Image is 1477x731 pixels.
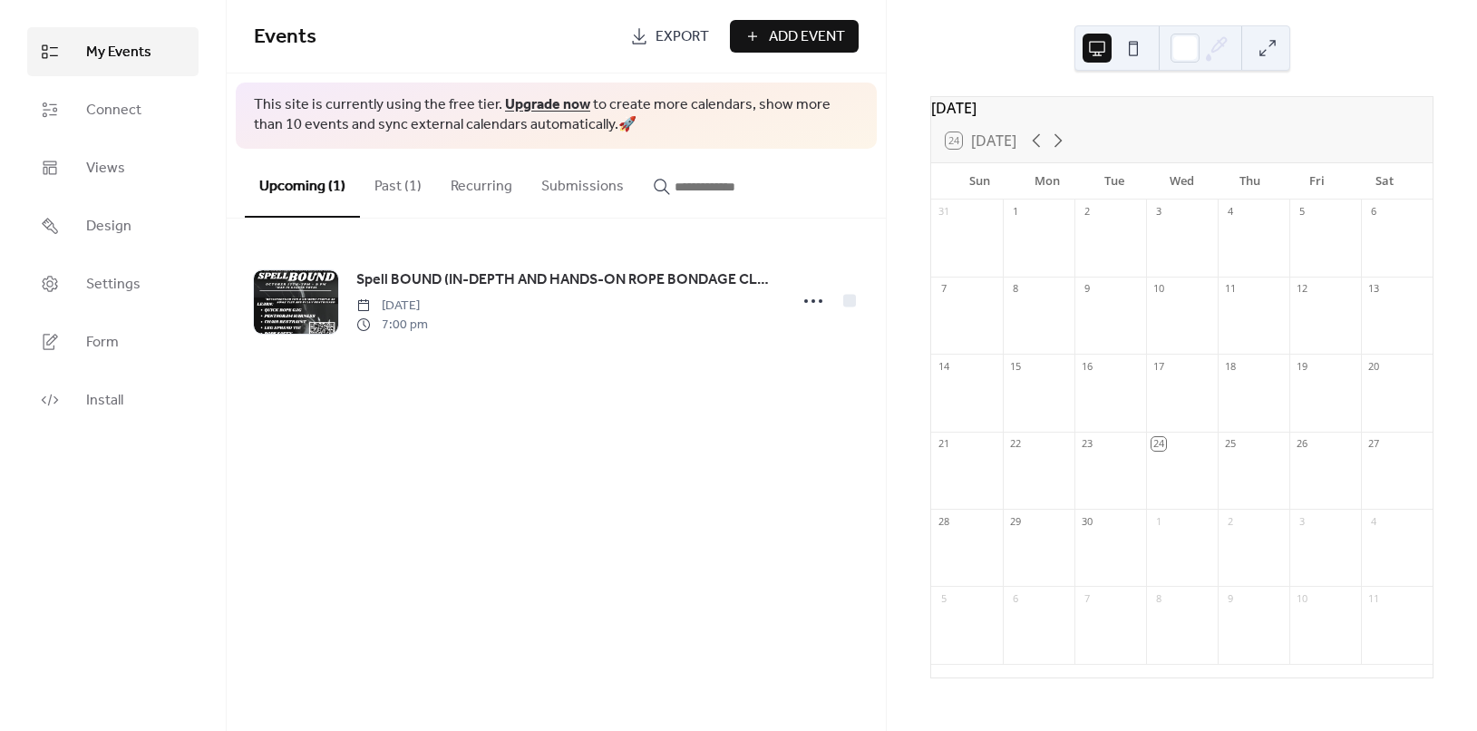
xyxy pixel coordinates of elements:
[1080,437,1093,451] div: 23
[1151,205,1165,219] div: 3
[1008,359,1022,373] div: 15
[937,205,950,219] div: 31
[1151,514,1165,528] div: 1
[86,100,141,122] span: Connect
[27,27,199,76] a: My Events
[769,26,845,48] span: Add Event
[86,390,123,412] span: Install
[1295,205,1308,219] div: 5
[1014,163,1081,200] div: Mon
[1223,514,1237,528] div: 2
[1080,205,1093,219] div: 2
[27,317,199,366] a: Form
[86,42,151,63] span: My Events
[1351,163,1418,200] div: Sat
[1008,282,1022,296] div: 8
[1151,437,1165,451] div: 24
[86,158,125,180] span: Views
[1366,359,1380,373] div: 20
[356,269,777,291] span: Spell BOUND (IN-DEPTH AND HANDS-ON ROPE BONDAGE CLASS)
[946,163,1013,200] div: Sun
[27,143,199,192] a: Views
[1080,591,1093,605] div: 7
[1366,514,1380,528] div: 4
[617,20,723,53] a: Export
[1008,437,1022,451] div: 22
[1008,205,1022,219] div: 1
[1366,282,1380,296] div: 13
[356,268,777,292] a: Spell BOUND (IN-DEPTH AND HANDS-ON ROPE BONDAGE CLASS)
[656,26,709,48] span: Export
[86,274,141,296] span: Settings
[1216,163,1283,200] div: Thu
[931,97,1433,119] div: [DATE]
[1223,437,1237,451] div: 25
[1151,359,1165,373] div: 17
[1223,282,1237,296] div: 11
[86,216,131,238] span: Design
[27,201,199,250] a: Design
[937,282,950,296] div: 7
[1223,205,1237,219] div: 4
[1295,514,1308,528] div: 3
[245,149,360,218] button: Upcoming (1)
[1008,591,1022,605] div: 6
[1080,359,1093,373] div: 16
[27,259,199,308] a: Settings
[1295,282,1308,296] div: 12
[937,359,950,373] div: 14
[1295,359,1308,373] div: 19
[356,316,428,335] span: 7:00 pm
[27,375,199,424] a: Install
[360,149,436,216] button: Past (1)
[1283,163,1350,200] div: Fri
[254,17,316,57] span: Events
[1149,163,1216,200] div: Wed
[436,149,527,216] button: Recurring
[1366,591,1380,605] div: 11
[86,332,119,354] span: Form
[1366,205,1380,219] div: 6
[1151,282,1165,296] div: 10
[1008,514,1022,528] div: 29
[1151,591,1165,605] div: 8
[1223,359,1237,373] div: 18
[254,95,859,136] span: This site is currently using the free tier. to create more calendars, show more than 10 events an...
[505,91,590,119] a: Upgrade now
[1081,163,1148,200] div: Tue
[527,149,638,216] button: Submissions
[1223,591,1237,605] div: 9
[1080,514,1093,528] div: 30
[730,20,859,53] button: Add Event
[937,437,950,451] div: 21
[27,85,199,134] a: Connect
[1295,437,1308,451] div: 26
[937,514,950,528] div: 28
[1295,591,1308,605] div: 10
[1366,437,1380,451] div: 27
[937,591,950,605] div: 5
[356,297,428,316] span: [DATE]
[1080,282,1093,296] div: 9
